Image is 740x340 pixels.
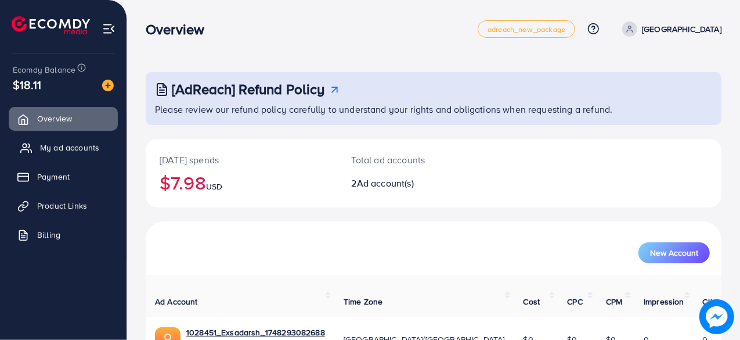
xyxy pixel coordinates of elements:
[160,171,324,194] h2: $7.98
[703,296,725,307] span: Clicks
[102,80,114,91] img: image
[40,142,99,153] span: My ad accounts
[352,153,468,167] p: Total ad accounts
[155,102,714,116] p: Please review our refund policy carefully to understand your rights and obligations when requesti...
[12,16,90,34] img: logo
[9,223,118,246] a: Billing
[638,242,710,263] button: New Account
[352,178,468,189] h2: 2
[9,165,118,188] a: Payment
[618,22,721,37] a: [GEOGRAPHIC_DATA]
[155,296,198,307] span: Ad Account
[478,20,575,38] a: adreach_new_package
[102,22,115,35] img: menu
[357,177,414,189] span: Ad account(s)
[172,81,325,98] h3: [AdReach] Refund Policy
[37,229,60,241] span: Billing
[186,327,325,338] a: 1028451_Exsadarsh_1748293082688
[524,296,540,307] span: Cost
[650,249,698,257] span: New Account
[488,26,565,33] span: adreach_new_package
[160,153,324,167] p: [DATE] spends
[642,22,721,36] p: [GEOGRAPHIC_DATA]
[37,171,70,182] span: Payment
[13,76,41,93] span: $18.11
[206,181,222,192] span: USD
[13,64,75,76] span: Ecomdy Balance
[9,136,118,159] a: My ad accounts
[9,194,118,217] a: Product Links
[700,300,734,334] img: image
[344,296,382,307] span: Time Zone
[644,296,684,307] span: Impression
[37,113,72,124] span: Overview
[37,200,87,212] span: Product Links
[606,296,622,307] span: CPM
[146,21,214,38] h3: Overview
[9,107,118,130] a: Overview
[568,296,583,307] span: CPC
